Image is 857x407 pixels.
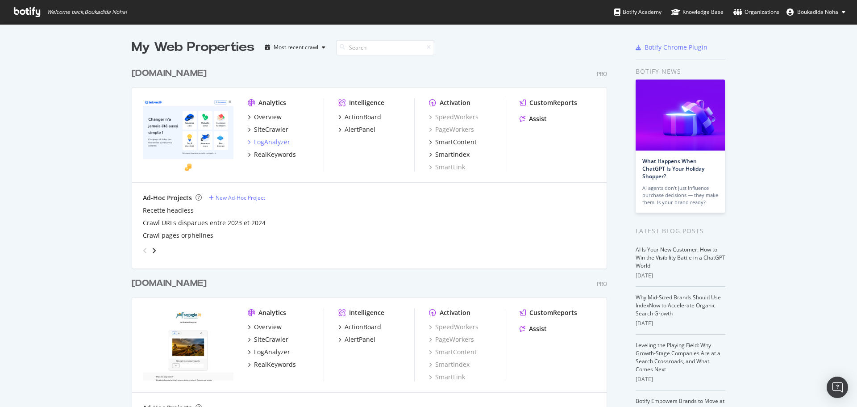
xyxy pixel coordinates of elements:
div: My Web Properties [132,38,254,56]
a: SmartIndex [429,360,470,369]
a: SmartContent [429,138,477,147]
a: Why Mid-Sized Brands Should Use IndexNow to Accelerate Organic Search Growth [636,294,721,317]
a: AI Is Your New Customer: How to Win the Visibility Battle in a ChatGPT World [636,246,725,269]
div: Analytics [258,308,286,317]
div: New Ad-Hoc Project [216,194,265,201]
a: Assist [520,114,547,123]
div: CustomReports [529,308,577,317]
a: PageWorkers [429,335,474,344]
div: Overview [254,113,282,122]
a: Recette headless [143,206,194,215]
a: Crawl pages orphelines [143,231,213,240]
div: CustomReports [529,98,577,107]
a: Overview [248,323,282,331]
div: Latest Blog Posts [636,226,725,236]
a: SmartContent [429,348,477,357]
a: SmartLink [429,373,465,382]
div: Intelligence [349,98,384,107]
div: Activation [440,98,470,107]
a: RealKeywords [248,150,296,159]
div: SmartIndex [435,150,470,159]
a: SiteCrawler [248,335,288,344]
div: RealKeywords [254,150,296,159]
div: RealKeywords [254,360,296,369]
a: SmartLink [429,163,465,172]
div: [DATE] [636,272,725,280]
div: [DOMAIN_NAME] [132,277,207,290]
div: Assist [529,324,547,333]
div: Assist [529,114,547,123]
a: LogAnalyzer [248,348,290,357]
div: Botify Academy [614,8,661,17]
div: angle-left [139,243,151,258]
div: ActionBoard [345,323,381,331]
div: SiteCrawler [254,335,288,344]
button: Most recent crawl [262,40,329,55]
a: New Ad-Hoc Project [209,194,265,201]
a: [DOMAIN_NAME] [132,277,210,290]
a: Botify Chrome Plugin [636,43,707,52]
a: SiteCrawler [248,125,288,134]
div: AI agents don’t just influence purchase decisions — they make them. Is your brand ready? [642,185,718,206]
div: Activation [440,308,470,317]
div: Pro [597,70,607,78]
a: Crawl URLs disparues entre 2023 et 2024 [143,218,266,227]
div: Open Intercom Messenger [827,377,848,398]
div: ActionBoard [345,113,381,122]
a: AlertPanel [338,125,375,134]
div: Botify Chrome Plugin [645,43,707,52]
div: [DOMAIN_NAME] [132,67,207,80]
a: PageWorkers [429,125,474,134]
a: What Happens When ChatGPT Is Your Holiday Shopper? [642,157,704,180]
div: AlertPanel [345,125,375,134]
a: Overview [248,113,282,122]
div: Most recent crawl [274,45,318,50]
input: Search [336,40,434,55]
div: Intelligence [349,308,384,317]
a: [DOMAIN_NAME] [132,67,210,80]
div: AlertPanel [345,335,375,344]
button: Boukadida Noha [779,5,853,19]
a: CustomReports [520,308,577,317]
a: SpeedWorkers [429,113,478,122]
div: LogAnalyzer [254,138,290,147]
a: CustomReports [520,98,577,107]
a: ActionBoard [338,323,381,331]
div: [DATE] [636,375,725,383]
img: What Happens When ChatGPT Is Your Holiday Shopper? [636,80,725,151]
a: Leveling the Playing Field: Why Growth-Stage Companies Are at a Search Crossroads, and What Comes... [636,341,720,373]
a: LogAnalyzer [248,138,290,147]
div: SiteCrawler [254,125,288,134]
div: Pro [597,280,607,288]
div: SmartContent [435,138,477,147]
div: LogAnalyzer [254,348,290,357]
div: Analytics [258,98,286,107]
span: Boukadida Noha [797,8,838,16]
a: ActionBoard [338,113,381,122]
div: angle-right [151,246,157,255]
a: RealKeywords [248,360,296,369]
div: Ad-Hoc Projects [143,193,192,202]
div: Knowledge Base [671,8,724,17]
span: Welcome back, Boukadida Noha ! [47,8,127,16]
a: SmartIndex [429,150,470,159]
a: SpeedWorkers [429,323,478,331]
div: Organizations [733,8,779,17]
div: Overview [254,323,282,331]
img: segugio.it [143,308,233,381]
div: [DATE] [636,319,725,327]
div: Botify news [636,67,725,76]
a: Assist [520,324,547,333]
img: lelynx.fr [143,98,233,171]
